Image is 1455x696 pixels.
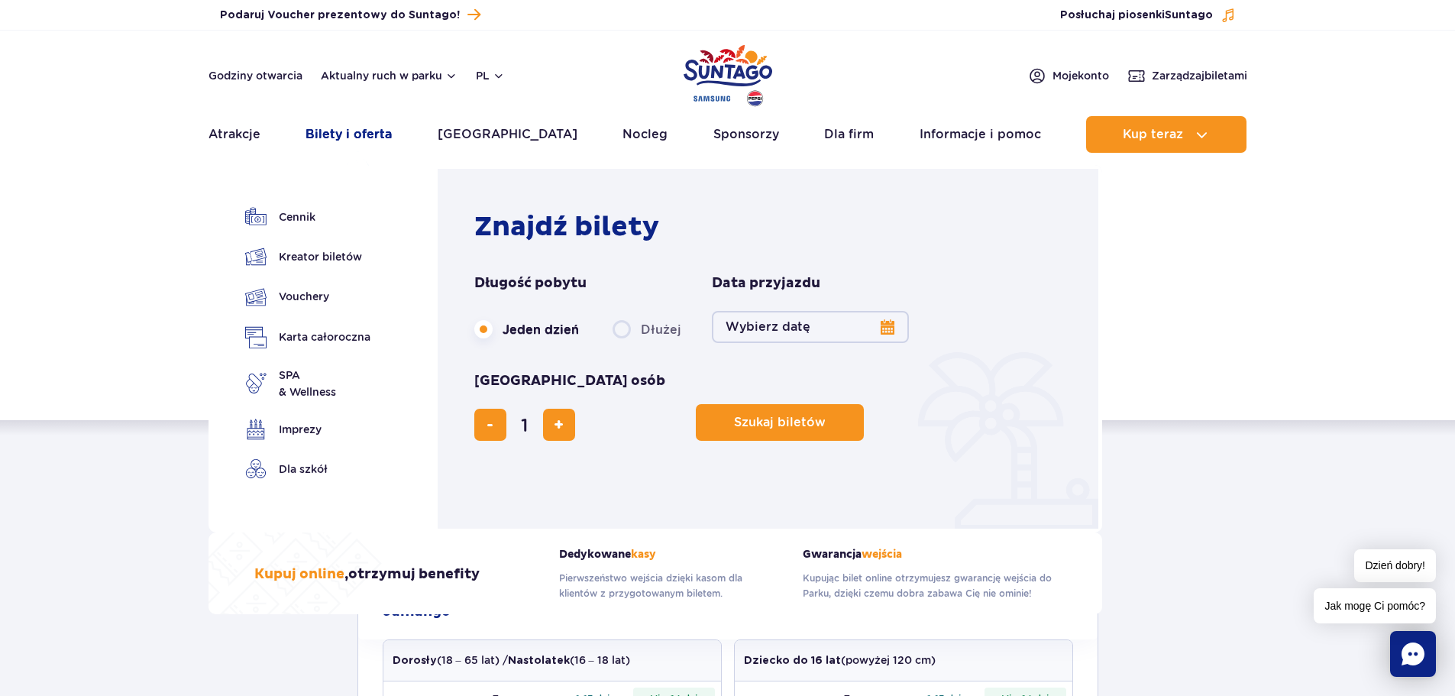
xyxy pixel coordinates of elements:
[508,656,570,666] strong: Nastolatek
[393,656,437,666] strong: Dorosły
[474,274,587,293] span: Długość pobytu
[1354,549,1436,582] span: Dzień dobry!
[220,5,480,25] a: Podaruj Voucher prezentowy do Suntago!
[1086,116,1246,153] button: Kup teraz
[438,116,577,153] a: [GEOGRAPHIC_DATA]
[476,68,505,83] button: pl
[306,116,392,153] a: Bilety i oferta
[254,565,480,584] h3: , otrzymuj benefity
[245,419,370,440] a: Imprezy
[474,274,1069,441] form: Planowanie wizyty w Park of Poland
[1152,68,1247,83] span: Zarządzaj biletami
[1314,588,1436,623] span: Jak mogę Ci pomóc?
[254,565,344,583] span: Kupuj online
[543,409,575,441] button: dodaj bilet
[245,367,370,400] a: SPA& Wellness
[920,116,1041,153] a: Informacje i pomoc
[684,38,772,108] a: Park of Poland
[393,652,630,668] p: (18 – 65 lat) / (16 – 18 lat)
[622,116,668,153] a: Nocleg
[474,372,665,390] span: [GEOGRAPHIC_DATA] osób
[613,313,681,345] label: Dłużej
[245,246,370,267] a: Kreator biletów
[712,274,820,293] span: Data przyjazdu
[209,116,260,153] a: Atrakcje
[559,571,780,601] p: Pierwszeństwo wejścia dzięki kasom dla klientów z przygotowanym biletem.
[803,548,1056,561] strong: Gwarancja
[712,311,909,343] button: Wybierz datę
[506,406,543,443] input: liczba biletów
[1052,68,1109,83] span: Moje konto
[631,548,656,561] span: kasy
[713,116,779,153] a: Sponsorzy
[1390,631,1436,677] div: Chat
[1165,10,1213,21] span: Suntago
[245,458,370,480] a: Dla szkół
[1127,66,1247,85] a: Zarządzajbiletami
[803,571,1056,601] p: Kupując bilet online otrzymujesz gwarancję wejścia do Parku, dzięki czemu dobra zabawa Cię nie om...
[245,326,370,348] a: Karta całoroczna
[1028,66,1109,85] a: Mojekonto
[744,656,841,666] strong: Dziecko do 16 lat
[474,409,506,441] button: usuń bilet
[1060,8,1213,23] span: Posłuchaj piosenki
[1060,8,1236,23] button: Posłuchaj piosenkiSuntago
[824,116,874,153] a: Dla firm
[559,548,780,561] strong: Dedykowane
[696,404,864,441] button: Szukaj biletów
[209,68,302,83] a: Godziny otwarcia
[220,8,460,23] span: Podaruj Voucher prezentowy do Suntago!
[245,206,370,228] a: Cennik
[245,286,370,308] a: Vouchery
[474,313,579,345] label: Jeden dzień
[1123,128,1183,141] span: Kup teraz
[474,210,659,244] strong: Znajdź bilety
[862,548,902,561] span: wejścia
[321,70,458,82] button: Aktualny ruch w parku
[279,367,336,400] span: SPA & Wellness
[744,652,936,668] p: (powyżej 120 cm)
[734,416,826,429] span: Szukaj biletów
